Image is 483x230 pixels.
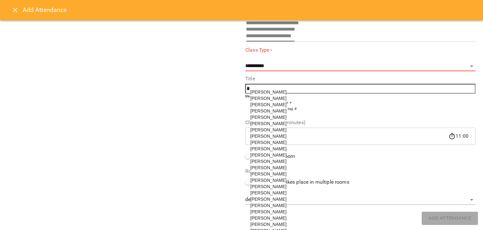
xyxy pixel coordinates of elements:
span: [PERSON_NAME] [250,134,286,139]
label: Class Type [245,47,475,54]
span: The class takes place in multiple rooms [260,178,349,186]
span: [PERSON_NAME] [250,159,286,164]
label: Room [245,169,475,174]
span: [PERSON_NAME] [250,197,286,202]
span: [PERSON_NAME] [250,216,286,221]
span: [PERSON_NAME] [250,121,286,126]
button: Close [8,3,23,18]
span: [PERSON_NAME] [250,140,286,145]
label: Class Duration(in minutes) [245,120,475,125]
span: [PERSON_NAME] [250,203,286,208]
li: Add clients with tag # [258,106,475,112]
label: Title [245,76,475,81]
span: [PERSON_NAME] [250,127,286,132]
b: Use @ + or # to [245,94,273,98]
span: [PERSON_NAME] [250,108,286,113]
span: [PERSON_NAME] [250,102,286,107]
li: Add a client @ or + [258,100,475,106]
h6: Add Attendance [23,5,475,15]
span: [PERSON_NAME] [250,165,286,170]
span: [PERSON_NAME] [250,96,286,101]
span: [PERSON_NAME] [250,178,286,183]
span: [PERSON_NAME] [250,152,286,158]
span: [PERSON_NAME] [250,209,286,214]
div: default [245,195,475,205]
span: [PERSON_NAME] [250,115,286,120]
span: [PERSON_NAME] [250,222,286,227]
span: [PERSON_NAME] [250,184,286,189]
span: [PERSON_NAME] [250,146,286,151]
span: [PERSON_NAME] [250,190,286,195]
span: [PERSON_NAME] [250,171,286,176]
span: [PERSON_NAME] [250,89,286,95]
